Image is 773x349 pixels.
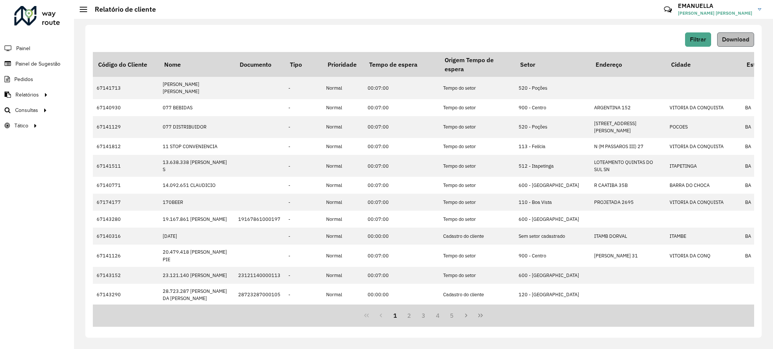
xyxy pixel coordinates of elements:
[364,194,439,211] td: 00:07:00
[439,177,515,194] td: Tempo do setor
[15,106,38,114] span: Consultas
[159,138,234,155] td: 11 STOP CONVENIENCIA
[159,116,234,138] td: 077 DISTRIBUIDOR
[590,228,666,245] td: ITAMB DORVAL
[690,36,706,43] span: Filtrar
[515,138,590,155] td: 113 - Felícia
[93,177,159,194] td: 67140771
[15,60,60,68] span: Painel de Sugestão
[364,245,439,266] td: 00:07:00
[515,245,590,266] td: 900 - Centro
[15,91,39,99] span: Relatórios
[93,52,159,77] th: Código do Cliente
[439,211,515,228] td: Tempo do setor
[364,284,439,306] td: 00:00:00
[285,245,322,266] td: -
[93,116,159,138] td: 67141129
[515,99,590,116] td: 900 - Centro
[515,77,590,99] td: 520 - Poções
[590,116,666,138] td: [STREET_ADDRESS][PERSON_NAME]
[431,308,445,323] button: 4
[515,116,590,138] td: 520 - Poções
[93,155,159,177] td: 67141511
[234,211,285,228] td: 19167861000197
[666,116,741,138] td: POCOES
[666,138,741,155] td: VITORIA DA CONQUISTA
[16,44,30,52] span: Painel
[285,77,322,99] td: -
[590,194,666,211] td: PROJETADA 2695
[364,52,439,77] th: Tempo de espera
[285,177,322,194] td: -
[93,99,159,116] td: 67140930
[416,308,431,323] button: 3
[439,138,515,155] td: Tempo do setor
[439,245,515,266] td: Tempo do setor
[515,211,590,228] td: 600 - [GEOGRAPHIC_DATA]
[364,116,439,138] td: 00:07:00
[364,211,439,228] td: 00:07:00
[685,32,711,47] button: Filtrar
[590,177,666,194] td: R CAATIBA 35B
[717,32,754,47] button: Download
[159,211,234,228] td: 19.167.861 [PERSON_NAME]
[93,138,159,155] td: 67141812
[439,116,515,138] td: Tempo do setor
[234,52,285,77] th: Documento
[459,308,473,323] button: Next Page
[322,116,364,138] td: Normal
[666,99,741,116] td: VITORIA DA CONQUISTA
[285,155,322,177] td: -
[322,52,364,77] th: Prioridade
[285,52,322,77] th: Tipo
[515,228,590,245] td: Sem setor cadastrado
[285,138,322,155] td: -
[515,267,590,284] td: 600 - [GEOGRAPHIC_DATA]
[364,177,439,194] td: 00:07:00
[722,36,749,43] span: Download
[322,228,364,245] td: Normal
[666,155,741,177] td: ITAPETINGA
[322,245,364,266] td: Normal
[515,177,590,194] td: 600 - [GEOGRAPHIC_DATA]
[439,77,515,99] td: Tempo do setor
[439,228,515,245] td: Cadastro do cliente
[322,99,364,116] td: Normal
[159,52,234,77] th: Nome
[322,77,364,99] td: Normal
[364,99,439,116] td: 00:07:00
[388,308,402,323] button: 1
[515,155,590,177] td: 512 - Itapetinga
[234,284,285,306] td: 28723287000105
[159,267,234,284] td: 23.121.140 [PERSON_NAME]
[445,308,459,323] button: 5
[666,52,741,77] th: Cidade
[322,155,364,177] td: Normal
[660,2,676,18] a: Contato Rápido
[364,138,439,155] td: 00:07:00
[285,267,322,284] td: -
[93,228,159,245] td: 67140316
[666,177,741,194] td: BARRA DO CHOCA
[322,284,364,306] td: Normal
[285,211,322,228] td: -
[322,267,364,284] td: Normal
[590,99,666,116] td: ARGENTINA 152
[439,267,515,284] td: Tempo do setor
[590,155,666,177] td: LOTEAMENTO QUINTAS DO SUL SN
[439,284,515,306] td: Cadastro do cliente
[14,75,33,83] span: Pedidos
[285,99,322,116] td: -
[439,194,515,211] td: Tempo do setor
[402,308,416,323] button: 2
[87,5,156,14] h2: Relatório de cliente
[322,194,364,211] td: Normal
[93,211,159,228] td: 67143280
[285,194,322,211] td: -
[322,177,364,194] td: Normal
[93,284,159,306] td: 67143290
[590,52,666,77] th: Endereço
[515,52,590,77] th: Setor
[159,177,234,194] td: 14.092.651 CLAUDICIO
[473,308,488,323] button: Last Page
